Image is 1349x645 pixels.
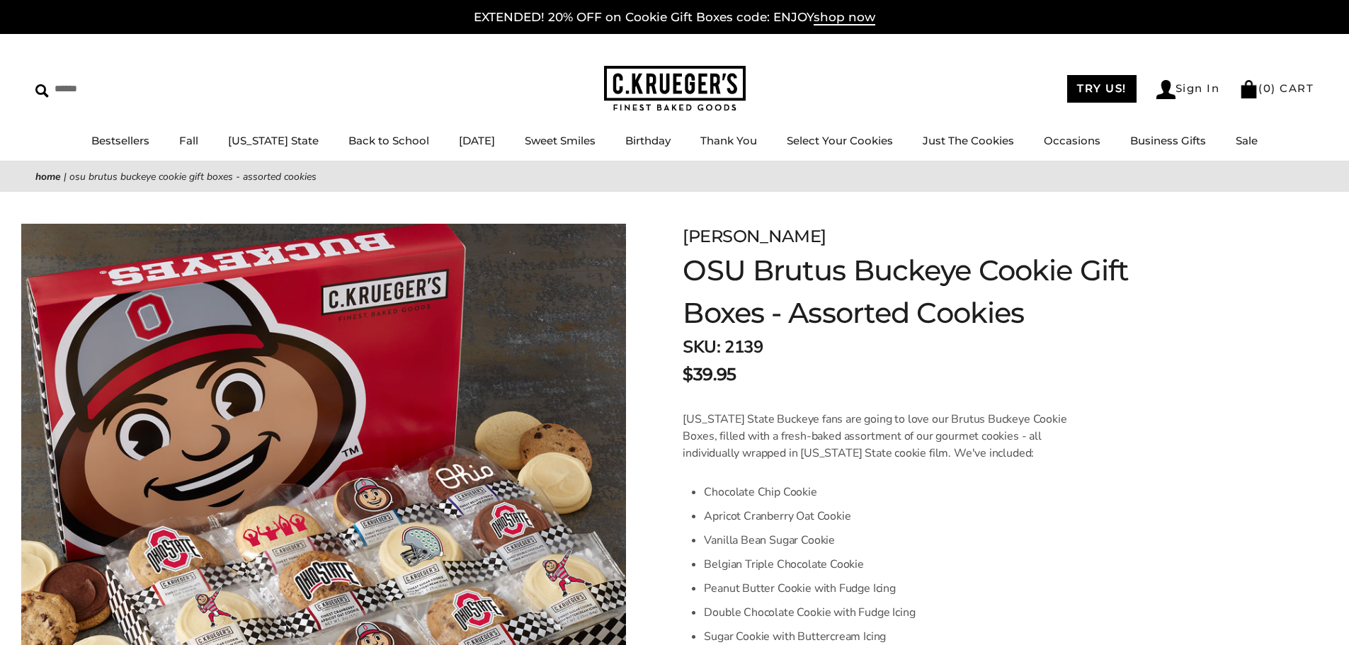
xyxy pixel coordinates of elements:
span: 0 [1263,81,1272,95]
img: Bag [1239,80,1258,98]
li: Apricot Cranberry Oat Cookie [704,504,1070,528]
a: Sale [1236,134,1258,147]
span: | [64,170,67,183]
span: $39.95 [683,362,736,387]
a: Thank You [700,134,757,147]
nav: breadcrumbs [35,169,1314,185]
span: 2139 [724,336,763,358]
a: [US_STATE] State [228,134,319,147]
h1: OSU Brutus Buckeye Cookie Gift Boxes - Assorted Cookies [683,249,1134,334]
li: Double Chocolate Cookie with Fudge Icing [704,600,1070,624]
a: Sign In [1156,80,1220,99]
img: C.KRUEGER'S [604,66,746,112]
a: (0) CART [1239,81,1314,95]
li: Vanilla Bean Sugar Cookie [704,528,1070,552]
a: Back to School [348,134,429,147]
a: Occasions [1044,134,1100,147]
a: [DATE] [459,134,495,147]
span: OSU Brutus Buckeye Cookie Gift Boxes - Assorted Cookies [69,170,317,183]
a: EXTENDED! 20% OFF on Cookie Gift Boxes code: ENJOYshop now [474,10,875,25]
li: Chocolate Chip Cookie [704,480,1070,504]
a: Home [35,170,61,183]
img: Account [1156,80,1176,99]
a: Sweet Smiles [525,134,596,147]
li: Belgian Triple Chocolate Cookie [704,552,1070,576]
input: Search [35,78,204,100]
img: Search [35,84,49,98]
span: shop now [814,10,875,25]
a: Select Your Cookies [787,134,893,147]
div: [PERSON_NAME] [683,224,1134,249]
strong: SKU: [683,336,720,358]
a: Birthday [625,134,671,147]
a: Bestsellers [91,134,149,147]
a: Fall [179,134,198,147]
a: Business Gifts [1130,134,1206,147]
p: [US_STATE] State Buckeye fans are going to love our Brutus Buckeye Cookie Boxes, filled with a fr... [683,411,1070,462]
a: TRY US! [1067,75,1137,103]
a: Just The Cookies [923,134,1014,147]
li: Peanut Butter Cookie with Fudge Icing [704,576,1070,600]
